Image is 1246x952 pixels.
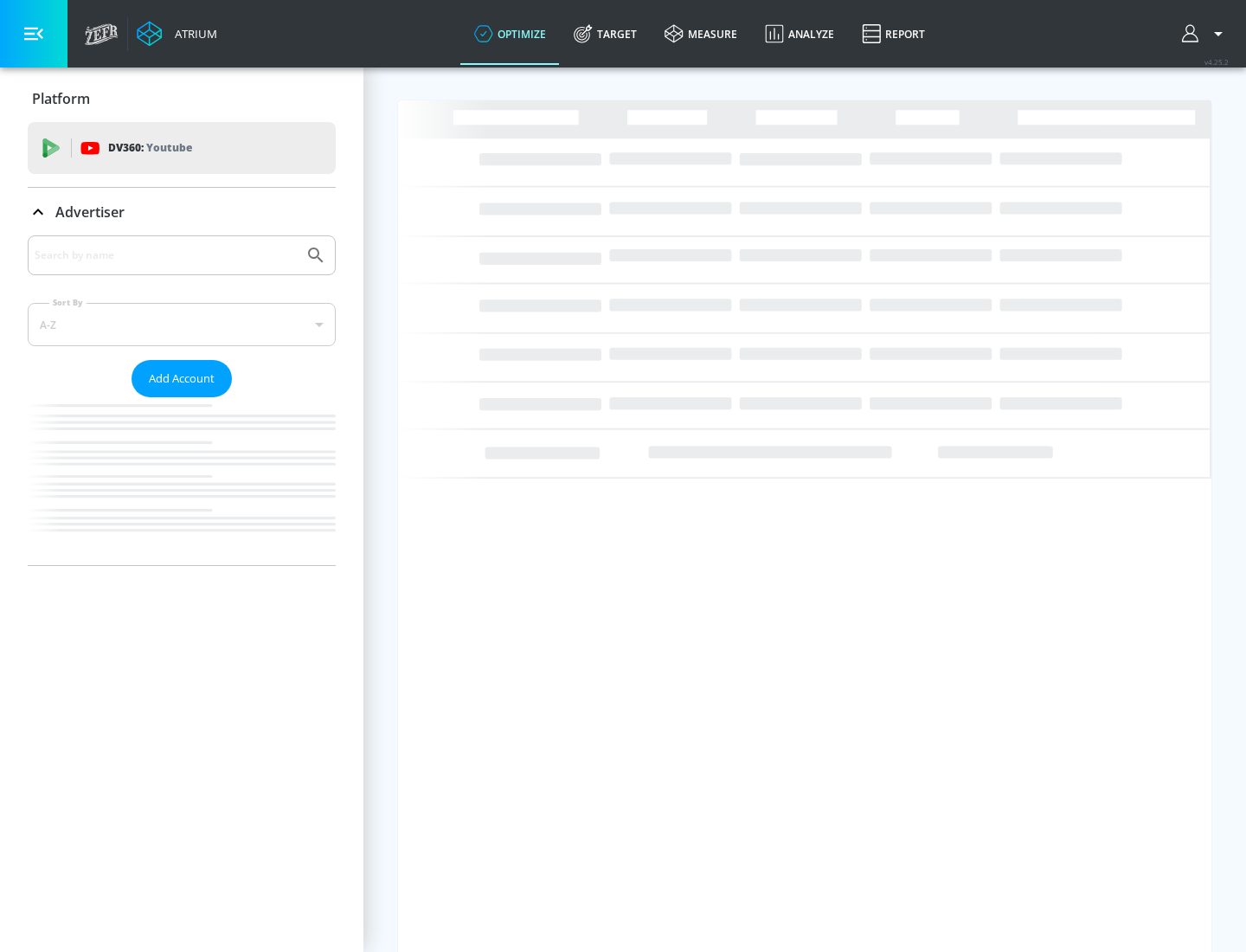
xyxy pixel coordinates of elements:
a: optimize [460,3,560,65]
div: DV360: Youtube [28,122,336,174]
div: A-Z [28,303,336,346]
p: Advertiser [55,203,125,222]
div: Atrium [168,26,217,42]
p: Platform [32,89,90,108]
label: Sort By [49,297,87,308]
a: measure [651,3,751,65]
button: Add Account [132,360,232,397]
p: DV360: [108,138,192,158]
nav: list of Advertiser [28,397,336,565]
span: Add Account [149,369,215,389]
input: Search by name [35,244,297,267]
a: Analyze [751,3,848,65]
div: Advertiser [28,235,336,565]
a: Atrium [137,21,217,47]
a: Report [848,3,939,65]
span: v 4.25.2 [1204,57,1229,67]
p: Youtube [146,138,192,157]
a: Target [560,3,651,65]
div: Platform [28,74,336,123]
div: Advertiser [28,188,336,236]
